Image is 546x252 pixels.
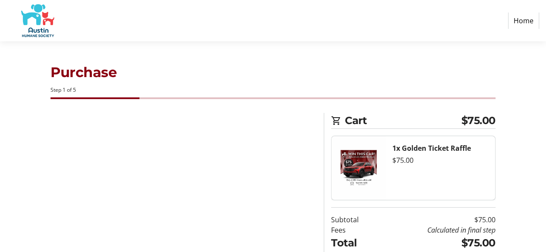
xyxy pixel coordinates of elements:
[331,225,379,235] td: Fees
[345,113,461,128] span: Cart
[379,235,496,251] td: $75.00
[50,86,495,94] div: Step 1 of 5
[331,235,379,251] td: Total
[508,12,539,29] a: Home
[331,136,385,200] img: Golden Ticket Raffle
[392,155,488,165] div: $75.00
[392,143,471,153] strong: 1x Golden Ticket Raffle
[331,215,379,225] td: Subtotal
[461,113,496,128] span: $75.00
[7,3,68,38] img: Austin Humane Society's Logo
[50,62,495,83] h1: Purchase
[379,225,496,235] td: Calculated in final step
[379,215,496,225] td: $75.00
